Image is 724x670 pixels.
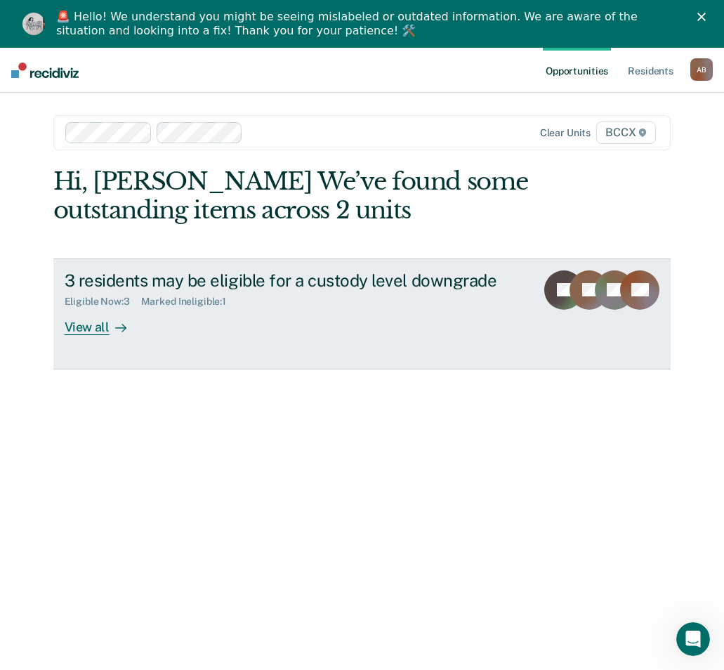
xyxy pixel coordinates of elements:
[540,127,591,139] div: Clear units
[65,308,143,335] div: View all
[697,13,711,21] div: Close
[543,48,611,93] a: Opportunities
[596,121,656,144] span: BCCX
[56,10,679,38] div: 🚨 Hello! We understand you might be seeing mislabeled or outdated information. We are aware of th...
[65,296,141,308] div: Eligible Now : 3
[676,622,710,656] iframe: Intercom live chat
[625,48,676,93] a: Residents
[690,58,713,81] button: AB
[53,167,548,225] div: Hi, [PERSON_NAME] We’ve found some outstanding items across 2 units
[65,270,525,291] div: 3 residents may be eligible for a custody level downgrade
[53,258,671,369] a: 3 residents may be eligible for a custody level downgradeEligible Now:3Marked Ineligible:1View all
[22,13,45,35] img: Profile image for Kim
[141,296,237,308] div: Marked Ineligible : 1
[11,63,79,78] img: Recidiviz
[690,58,713,81] div: A B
